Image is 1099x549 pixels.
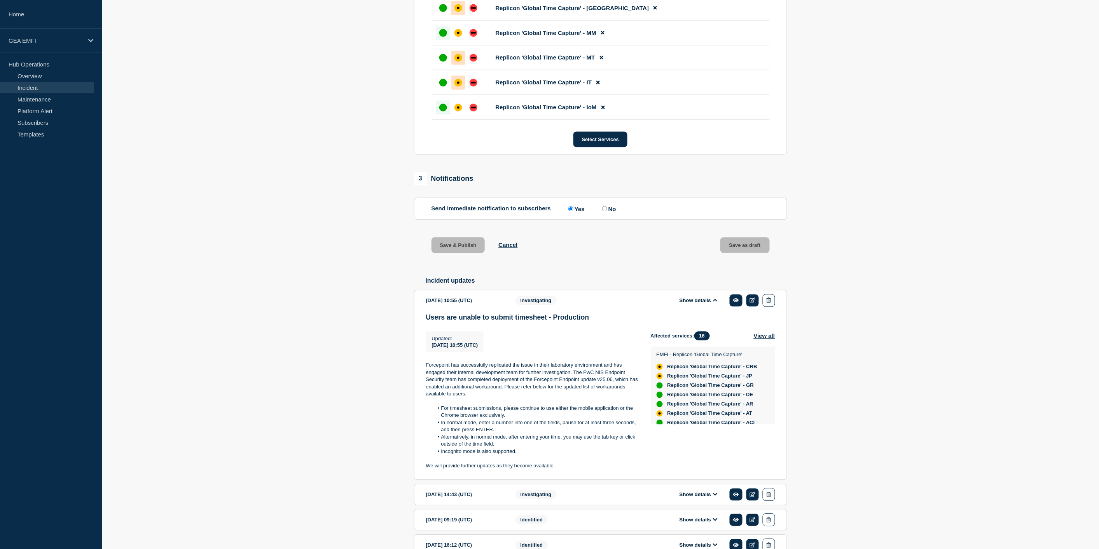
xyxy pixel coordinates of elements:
[667,383,754,389] span: Replicon 'Global Time Capture' - GR
[414,172,473,185] div: Notifications
[414,172,427,185] span: 3
[657,420,663,426] div: up
[677,491,720,498] button: Show details
[454,29,462,37] div: affected
[454,79,462,87] div: affected
[496,54,595,61] span: Replicon 'Global Time Capture' - MT
[573,132,627,147] button: Select Services
[657,411,663,417] div: affected
[432,205,551,213] p: Send immediate notification to subscribers
[496,5,649,11] span: Replicon 'Global Time Capture' - [GEOGRAPHIC_DATA]
[600,205,616,213] label: No
[667,420,755,426] span: Replicon 'Global Time Capture' - ACI
[426,314,775,322] h3: Users are unable to submit timesheet - Production
[667,411,753,417] span: Replicon 'Global Time Capture' - AT
[470,29,477,37] div: down
[568,206,573,212] input: Yes
[433,420,638,434] li: In normal mode, enter a number into one of the fields, pause for at least three seconds, and then...
[432,336,478,342] p: Updated :
[515,296,557,305] span: Investigating
[498,242,517,248] button: Cancel
[432,238,485,253] button: Save & Publish
[657,392,663,398] div: up
[677,517,720,523] button: Show details
[433,434,638,448] li: Alternatively, in normal mode, after entering your time, you may use the tab key or click outside...
[454,104,462,112] div: affected
[439,79,447,87] div: up
[426,294,504,307] div: [DATE] 10:55 (UTC)
[454,54,462,62] div: affected
[426,463,638,470] p: We will provide further updates as they become available.
[566,205,585,213] label: Yes
[470,104,477,112] div: down
[9,37,83,44] p: GEA EMFI
[496,104,597,111] span: Replicon 'Global Time Capture' - IoM
[677,542,720,549] button: Show details
[454,4,462,12] div: affected
[657,352,767,358] p: EMFI - Replicon 'Global Time Capture'
[720,238,770,253] button: Save as draft
[667,373,753,379] span: Replicon 'Global Time Capture' - JP
[433,448,638,455] li: Incognito mode is also supported.
[657,373,663,379] div: affected
[677,297,720,304] button: Show details
[439,54,447,62] div: up
[432,343,478,348] span: [DATE] 10:55 (UTC)
[439,4,447,12] div: up
[439,29,447,37] div: up
[496,30,596,36] span: Replicon 'Global Time Capture' - MM
[515,516,548,525] span: Identified
[694,332,710,341] span: 16
[657,364,663,370] div: affected
[754,332,775,341] button: View all
[470,79,477,87] div: down
[432,205,770,213] div: Send immediate notification to subscribers
[426,514,504,526] div: [DATE] 09:19 (UTC)
[439,104,447,112] div: up
[667,401,753,407] span: Replicon 'Global Time Capture' - AR
[470,4,477,12] div: down
[602,206,607,212] input: No
[433,405,638,420] li: For timesheet submissions, please continue to use either the mobile application or the Chrome bro...
[426,278,787,285] h2: Incident updates
[426,362,638,398] p: Forcepoint has successfully replicated the issue in their laboratory environment and has engaged ...
[667,392,753,398] span: Replicon 'Global Time Capture' - DE
[426,488,504,501] div: [DATE] 14:43 (UTC)
[657,401,663,407] div: up
[651,332,714,341] span: Affected services:
[470,54,477,62] div: down
[667,364,757,370] span: Replicon 'Global Time Capture' - CRB
[657,383,663,389] div: up
[496,79,592,86] span: Replicon 'Global Time Capture' - IT
[515,490,557,499] span: Investigating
